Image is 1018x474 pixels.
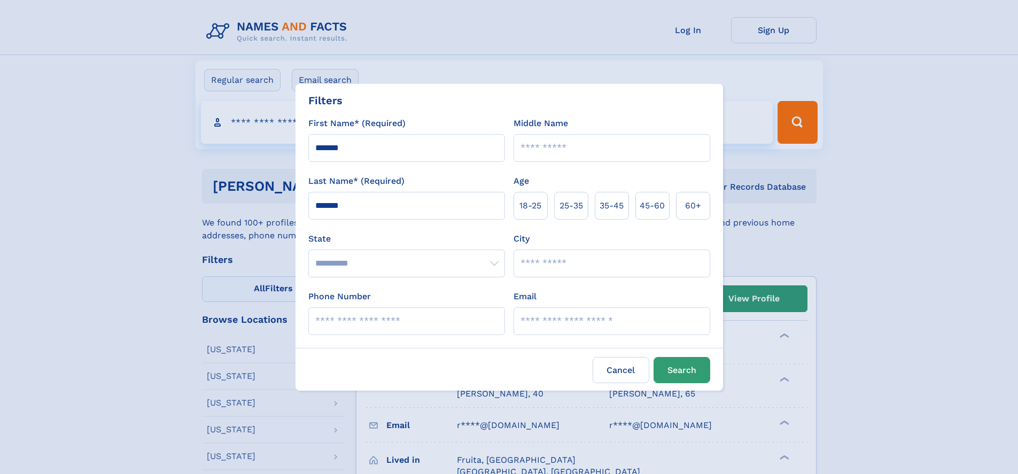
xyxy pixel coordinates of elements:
span: 18‑25 [519,199,541,212]
label: Age [514,175,529,188]
button: Search [654,357,710,383]
label: City [514,232,530,245]
span: 35‑45 [600,199,624,212]
label: Phone Number [308,290,371,303]
label: Last Name* (Required) [308,175,405,188]
label: Cancel [593,357,649,383]
label: Email [514,290,537,303]
span: 45‑60 [640,199,665,212]
label: Middle Name [514,117,568,130]
span: 60+ [685,199,701,212]
span: 25‑35 [559,199,583,212]
label: First Name* (Required) [308,117,406,130]
div: Filters [308,92,343,108]
label: State [308,232,505,245]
